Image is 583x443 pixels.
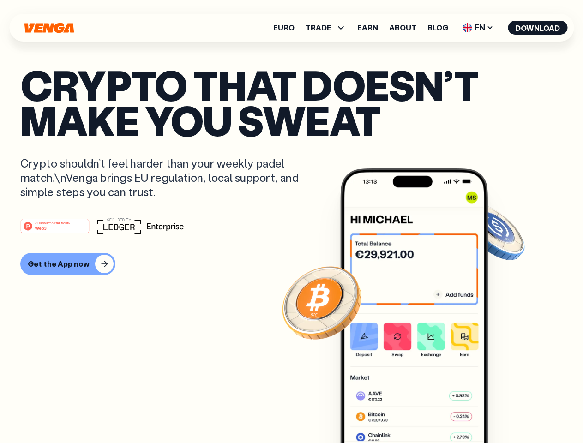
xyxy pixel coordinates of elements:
a: #1 PRODUCT OF THE MONTHWeb3 [20,224,90,236]
p: Crypto that doesn’t make you sweat [20,67,563,138]
div: Get the App now [28,259,90,269]
tspan: Web3 [35,225,47,230]
a: Blog [427,24,448,31]
tspan: #1 PRODUCT OF THE MONTH [35,221,70,224]
a: Earn [357,24,378,31]
img: USDC coin [460,198,527,265]
button: Download [508,21,567,35]
a: About [389,24,416,31]
button: Get the App now [20,253,115,275]
p: Crypto shouldn’t feel harder than your weekly padel match.\nVenga brings EU regulation, local sup... [20,156,312,199]
img: Bitcoin [280,261,363,344]
a: Euro [273,24,295,31]
span: TRADE [306,22,346,33]
span: TRADE [306,24,331,31]
img: flag-uk [463,23,472,32]
svg: Home [23,23,75,33]
span: EN [459,20,497,35]
a: Get the App now [20,253,563,275]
